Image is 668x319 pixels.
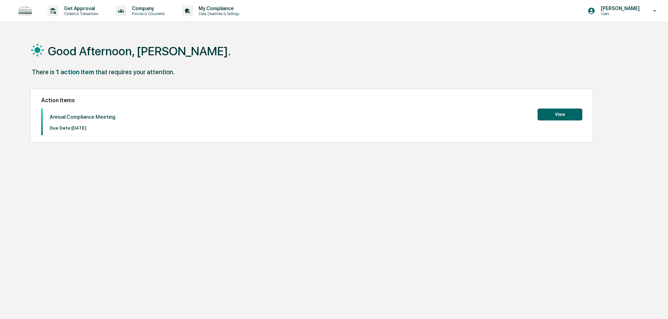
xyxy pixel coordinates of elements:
[41,97,582,104] h2: Action Items
[56,68,94,76] div: 1 action item
[193,6,243,11] p: My Compliance
[50,125,115,131] p: Due Date: [DATE]
[95,68,175,76] div: that requires your attention.
[126,11,168,16] p: Policies & Documents
[595,11,643,16] p: Users
[48,44,231,58] h1: Good Afternoon, [PERSON_NAME].
[595,6,643,11] p: [PERSON_NAME]
[58,6,102,11] p: Get Approval
[193,11,243,16] p: Data, Deadlines & Settings
[538,109,582,120] button: View
[538,111,582,117] a: View
[126,6,168,11] p: Company
[50,114,115,120] p: Annual Compliance Meeting
[58,11,102,16] p: Content & Transactions
[17,5,34,18] img: logo
[32,68,55,76] div: There is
